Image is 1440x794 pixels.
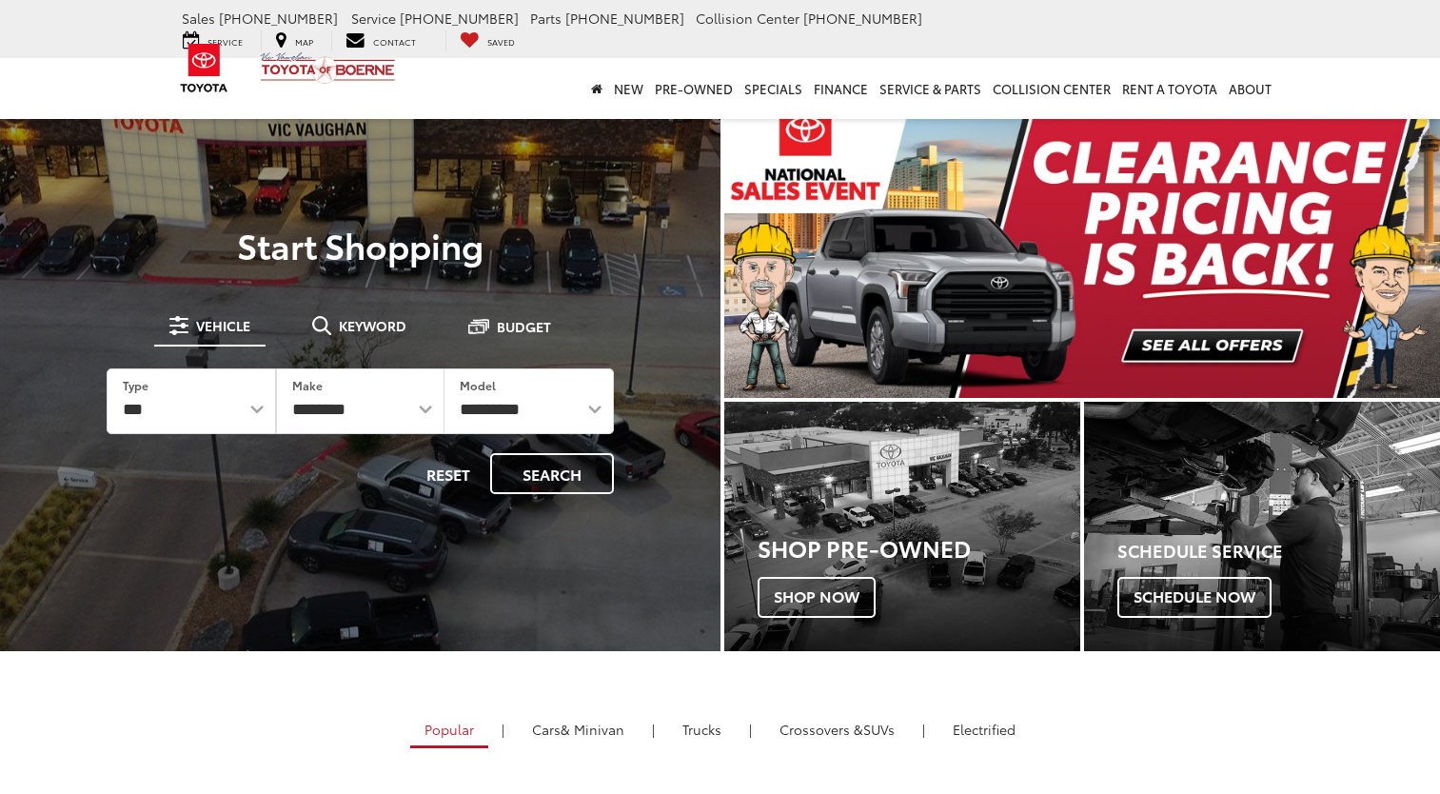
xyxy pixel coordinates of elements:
span: & Minivan [561,720,624,739]
a: Electrified [938,713,1030,745]
span: Service [351,9,396,28]
li: | [917,720,930,739]
span: Budget [497,320,551,333]
li: | [497,720,509,739]
li: | [647,720,660,739]
span: Shop Now [758,577,876,617]
button: Reset [410,453,486,494]
a: Popular [410,713,488,748]
span: [PHONE_NUMBER] [400,9,519,28]
a: SUVs [765,713,909,745]
span: Keyword [339,319,406,332]
label: Type [123,377,148,393]
span: Schedule Now [1117,577,1272,617]
img: Toyota [168,37,240,99]
a: Schedule Service Schedule Now [1084,402,1440,651]
div: Toyota [1084,402,1440,651]
li: | [744,720,757,739]
a: About [1223,58,1277,119]
a: My Saved Vehicles [445,30,529,51]
div: Toyota [724,402,1080,651]
a: Service [168,30,257,51]
a: Pre-Owned [649,58,739,119]
a: Shop Pre-Owned Shop Now [724,402,1080,651]
button: Search [490,453,614,494]
a: Trucks [668,713,736,745]
button: Click to view next picture. [1332,133,1440,360]
span: Collision Center [696,9,799,28]
span: [PHONE_NUMBER] [219,9,338,28]
label: Make [292,377,323,393]
span: Saved [487,35,515,48]
span: [PHONE_NUMBER] [803,9,922,28]
button: Click to view previous picture. [724,133,832,360]
a: Service & Parts: Opens in a new tab [874,58,987,119]
span: Vehicle [196,319,250,332]
span: Map [295,35,313,48]
a: Specials [739,58,808,119]
h4: Schedule Service [1117,542,1440,561]
label: Model [460,377,496,393]
span: [PHONE_NUMBER] [565,9,684,28]
span: Parts [530,9,562,28]
a: Finance [808,58,874,119]
span: Contact [373,35,416,48]
span: Crossovers & [779,720,863,739]
a: Contact [331,30,430,51]
a: Home [585,58,608,119]
span: Service [207,35,243,48]
a: New [608,58,649,119]
span: Sales [182,9,215,28]
a: Collision Center [987,58,1116,119]
a: Rent a Toyota [1116,58,1223,119]
p: Start Shopping [80,226,641,264]
h3: Shop Pre-Owned [758,535,1080,560]
a: Cars [518,713,639,745]
a: Map [261,30,327,51]
img: Vic Vaughan Toyota of Boerne [260,51,396,85]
